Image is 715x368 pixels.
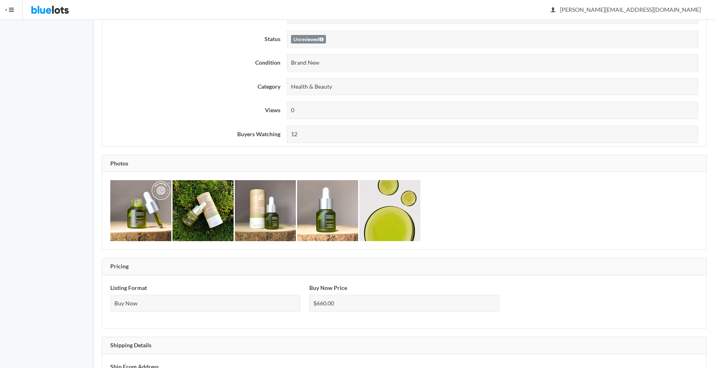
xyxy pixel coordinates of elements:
div: Photos [102,155,706,172]
img: fc62b458-c2ee-48af-a5ca-fecc37bb345a-1711568470.jpg [173,180,234,241]
div: 12 [287,126,699,143]
div: Pricing [102,258,706,275]
ion-icon: person [549,7,557,14]
div: 0 [287,102,699,119]
label: Listing Format [110,283,147,293]
th: Status [102,27,284,51]
label: Buy Now Price [309,283,347,293]
th: Views [102,98,284,122]
div: Brand New [287,54,699,72]
label: Unreviewed [291,35,326,44]
th: Condition [102,51,284,75]
div: Buy Now [110,295,300,312]
img: ac273e58-0894-477d-b67f-4311086558ac-1711568967.jpg [297,180,358,241]
img: 846de689-0e4f-4302-a3ac-45c309ee2d48-1711568469.png [110,180,171,241]
th: Buyers Watching [102,122,284,146]
img: 697785db-bf02-46c4-b6b3-34e0aab9044f-1711568968.jpg [359,180,420,241]
div: Shipping Details [102,337,706,354]
th: Category [102,75,284,99]
span: [PERSON_NAME][EMAIL_ADDRESS][DOMAIN_NAME] [551,6,701,13]
div: $660.00 [309,295,499,312]
div: Health & Beauty [287,78,699,96]
img: a2926c2b-4fe1-48db-9740-7b257edcdc8d-1711568966.jpg [235,180,296,241]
